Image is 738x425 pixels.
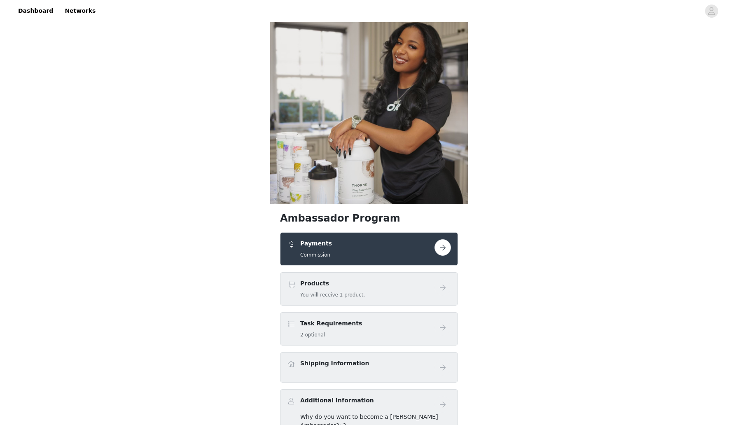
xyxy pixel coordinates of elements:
h5: 2 optional [300,331,362,339]
h4: Payments [300,239,332,248]
h4: Task Requirements [300,319,362,328]
div: Products [280,272,458,306]
h1: Ambassador Program [280,211,458,226]
div: Shipping Information [280,352,458,383]
h4: Shipping Information [300,359,369,368]
h5: Commission [300,251,332,259]
h4: Additional Information [300,396,374,405]
img: campaign image [270,7,468,204]
div: avatar [708,5,715,18]
div: Task Requirements [280,312,458,346]
div: Payments [280,232,458,266]
h4: Products [300,279,365,288]
h5: You will receive 1 product. [300,291,365,299]
a: Networks [60,2,100,20]
a: Dashboard [13,2,58,20]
